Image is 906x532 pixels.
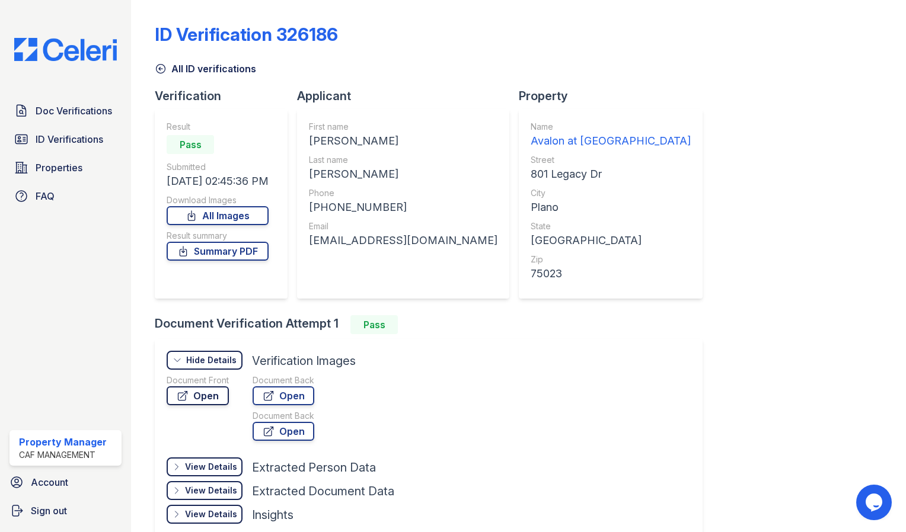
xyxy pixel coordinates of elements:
[856,485,894,520] iframe: chat widget
[36,189,55,203] span: FAQ
[309,199,497,216] div: [PHONE_NUMBER]
[155,24,338,45] div: ID Verification 326186
[309,133,497,149] div: [PERSON_NAME]
[167,230,269,242] div: Result summary
[5,38,126,61] img: CE_Logo_Blue-a8612792a0a2168367f1c8372b55b34899dd931a85d93a1a3d3e32e68fde9ad4.png
[155,315,712,334] div: Document Verification Attempt 1
[167,242,269,261] a: Summary PDF
[36,104,112,118] span: Doc Verifications
[531,187,691,199] div: City
[531,121,691,149] a: Name Avalon at [GEOGRAPHIC_DATA]
[9,184,122,208] a: FAQ
[531,133,691,149] div: Avalon at [GEOGRAPHIC_DATA]
[252,507,294,523] div: Insights
[253,386,314,405] a: Open
[36,132,103,146] span: ID Verifications
[531,232,691,249] div: [GEOGRAPHIC_DATA]
[185,508,237,520] div: View Details
[9,99,122,123] a: Doc Verifications
[9,127,122,151] a: ID Verifications
[167,173,269,190] div: [DATE] 02:45:36 PM
[155,88,297,104] div: Verification
[531,254,691,265] div: Zip
[531,121,691,133] div: Name
[36,161,82,175] span: Properties
[5,499,126,523] a: Sign out
[19,435,107,449] div: Property Manager
[155,62,256,76] a: All ID verifications
[252,352,356,369] div: Verification Images
[167,121,269,133] div: Result
[531,154,691,166] div: Street
[531,166,691,182] div: 801 Legacy Dr
[309,187,497,199] div: Phone
[309,166,497,182] div: [PERSON_NAME]
[253,410,314,422] div: Document Back
[253,374,314,386] div: Document Back
[185,485,237,496] div: View Details
[309,232,497,249] div: [EMAIL_ADDRESS][DOMAIN_NAME]
[309,154,497,166] div: Last name
[309,121,497,133] div: First name
[350,315,398,334] div: Pass
[531,199,691,216] div: Plano
[167,386,229,405] a: Open
[519,88,712,104] div: Property
[531,220,691,232] div: State
[186,354,237,366] div: Hide Details
[5,470,126,494] a: Account
[309,220,497,232] div: Email
[167,206,269,225] a: All Images
[9,156,122,180] a: Properties
[185,461,237,473] div: View Details
[253,422,314,441] a: Open
[19,449,107,461] div: CAF Management
[167,194,269,206] div: Download Images
[31,475,68,489] span: Account
[167,135,214,154] div: Pass
[297,88,519,104] div: Applicant
[167,374,229,386] div: Document Front
[531,265,691,282] div: 75023
[167,161,269,173] div: Submitted
[252,459,376,476] div: Extracted Person Data
[252,483,394,499] div: Extracted Document Data
[31,504,67,518] span: Sign out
